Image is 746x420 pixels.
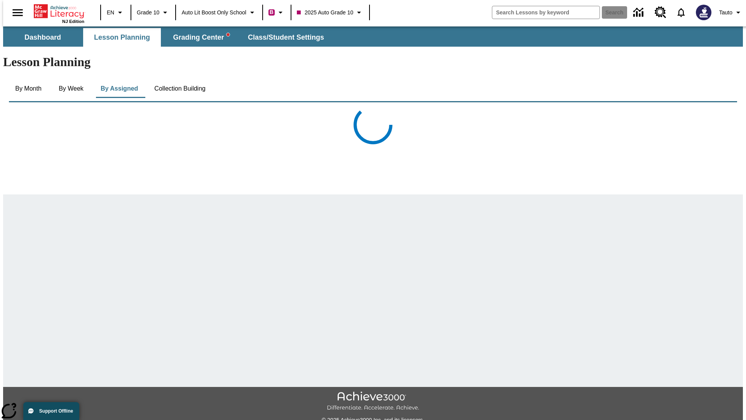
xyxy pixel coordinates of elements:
[94,79,144,98] button: By Assigned
[173,33,229,42] span: Grading Center
[107,9,114,17] span: EN
[696,5,711,20] img: Avatar
[178,5,260,19] button: School: Auto Lit Boost only School, Select your school
[650,2,671,23] a: Resource Center, Will open in new tab
[3,28,331,47] div: SubNavbar
[24,33,61,42] span: Dashboard
[134,5,173,19] button: Grade: Grade 10, Select a grade
[34,3,84,24] div: Home
[3,26,743,47] div: SubNavbar
[181,9,246,17] span: Auto Lit Boost only School
[6,1,29,24] button: Open side menu
[716,5,746,19] button: Profile/Settings
[265,5,288,19] button: Boost Class color is violet red. Change class color
[248,33,324,42] span: Class/Student Settings
[691,2,716,23] button: Select a new avatar
[327,392,419,411] img: Achieve3000 Differentiate Accelerate Achieve
[83,28,161,47] button: Lesson Planning
[242,28,330,47] button: Class/Student Settings
[52,79,91,98] button: By Week
[162,28,240,47] button: Grading Center
[270,7,274,17] span: B
[103,5,128,19] button: Language: EN, Select a language
[34,3,84,19] a: Home
[23,402,79,420] button: Support Offline
[39,408,73,414] span: Support Offline
[62,19,84,24] span: NJ Edition
[227,33,230,36] svg: writing assistant alert
[629,2,650,23] a: Data Center
[297,9,353,17] span: 2025 Auto Grade 10
[9,79,48,98] button: By Month
[4,28,82,47] button: Dashboard
[94,33,150,42] span: Lesson Planning
[3,55,743,69] h1: Lesson Planning
[148,79,212,98] button: Collection Building
[671,2,691,23] a: Notifications
[719,9,732,17] span: Tauto
[137,9,159,17] span: Grade 10
[492,6,600,19] input: search field
[294,5,367,19] button: Class: 2025 Auto Grade 10, Select your class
